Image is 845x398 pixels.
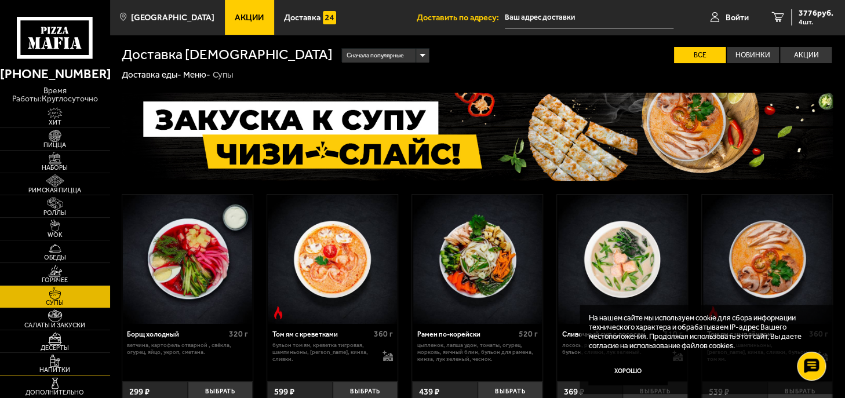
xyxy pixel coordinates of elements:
[417,13,505,22] span: Доставить по адресу:
[702,195,832,323] a: Острое блюдоТом ям с цыплёнком
[235,13,264,22] span: Акции
[413,195,542,323] img: Рамен по-корейски
[284,13,320,22] span: Доставка
[272,306,285,319] img: Острое блюдо
[129,388,150,396] span: 299 ₽
[799,9,833,17] span: 3776 руб.
[272,342,373,363] p: бульон том ям, креветка тигровая, шампиньоны, [PERSON_NAME], кинза, сливки.
[799,19,833,25] span: 4 шт.
[183,70,210,80] a: Меню-
[562,342,664,356] p: лосось, рис, водоросли вакамэ, мисо бульон, сливки, лук зеленый.
[674,47,726,63] label: Все
[122,195,253,323] a: Борщ холодный
[274,388,294,396] span: 599 ₽
[374,329,393,339] span: 360 г
[519,329,538,339] span: 520 г
[267,195,398,323] a: Острое блюдоТом ям с креветками
[229,329,248,339] span: 320 г
[122,48,333,61] h1: Доставка [DEMOGRAPHIC_DATA]
[417,330,516,339] div: Рамен по-корейски
[268,195,396,323] img: Том ям с креветками
[727,47,779,63] label: Новинки
[558,195,687,323] img: Сливочный суп с лососем
[564,388,584,396] span: 369 ₽
[127,342,248,356] p: ветчина, картофель отварной , свёкла, огурец, яйцо, укроп, сметана.
[709,388,729,396] span: 539 ₽
[505,7,674,28] input: Ваш адрес доставки
[212,70,232,81] div: Супы
[127,330,226,339] div: Борщ холодный
[562,330,661,339] div: Сливочный суп с лососем
[726,13,749,22] span: Войти
[588,313,817,350] p: На нашем сайте мы используем cookie для сбора информации технического характера и обрабатываем IP...
[123,195,252,323] img: Борщ холодный
[780,47,832,63] label: Акции
[272,330,371,339] div: Том ям с креветками
[703,195,832,323] img: Том ям с цыплёнком
[412,195,542,323] a: Рамен по-корейски
[347,48,404,64] span: Сначала популярные
[417,342,538,363] p: цыпленок, лапша удон, томаты, огурец, морковь, яичный блин, бульон для рамена, кинза, лук зеленый...
[122,70,181,80] a: Доставка еды-
[588,359,668,385] button: Хорошо
[557,195,687,323] a: Сливочный суп с лососем
[419,388,439,396] span: 439 ₽
[131,13,214,22] span: [GEOGRAPHIC_DATA]
[323,11,336,24] img: 15daf4d41897b9f0e9f617042186c801.svg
